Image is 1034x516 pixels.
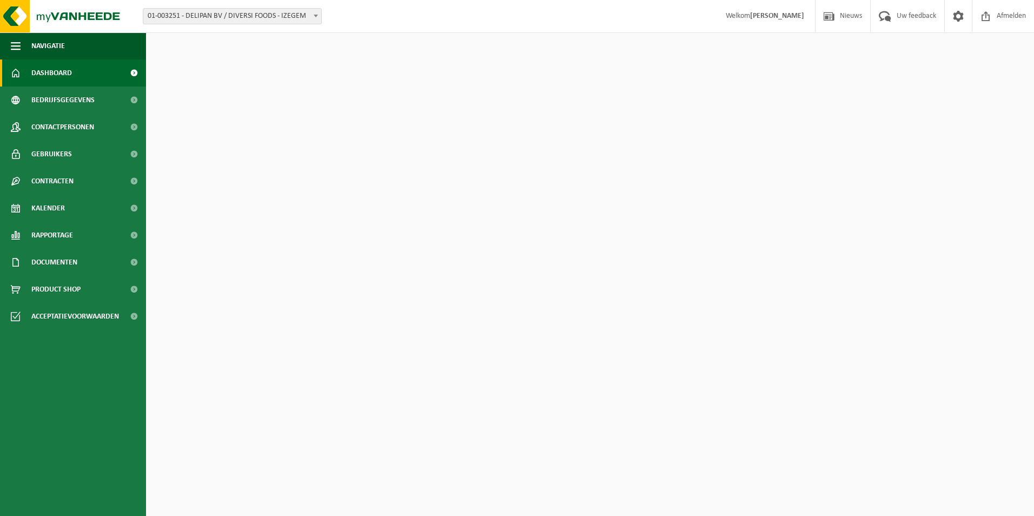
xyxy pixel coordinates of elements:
span: Contracten [31,168,74,195]
span: Gebruikers [31,141,72,168]
span: Bedrijfsgegevens [31,87,95,114]
strong: [PERSON_NAME] [750,12,804,20]
span: Rapportage [31,222,73,249]
span: Product Shop [31,276,81,303]
span: Kalender [31,195,65,222]
span: 01-003251 - DELIPAN BV / DIVERSI FOODS - IZEGEM [143,9,321,24]
span: Dashboard [31,59,72,87]
span: Acceptatievoorwaarden [31,303,119,330]
span: Contactpersonen [31,114,94,141]
span: Navigatie [31,32,65,59]
span: Documenten [31,249,77,276]
span: 01-003251 - DELIPAN BV / DIVERSI FOODS - IZEGEM [143,8,322,24]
